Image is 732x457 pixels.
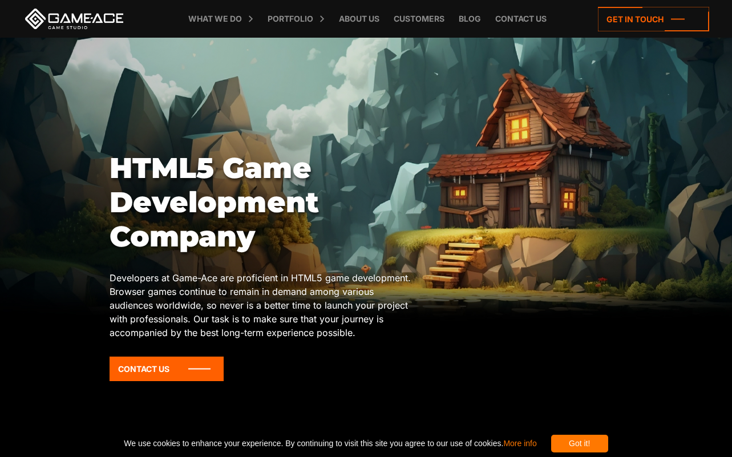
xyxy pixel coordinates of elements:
a: Get in touch [598,7,709,31]
h1: HTML5 Game Development Company [110,151,417,254]
div: Got it! [551,435,608,452]
span: We use cookies to enhance your experience. By continuing to visit this site you agree to our use ... [124,435,536,452]
a: Contact Us [110,357,224,381]
a: More info [503,439,536,448]
p: Developers at Game-Ace are proficient in HTML5 game development. Browser games continue to remain... [110,271,417,339]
